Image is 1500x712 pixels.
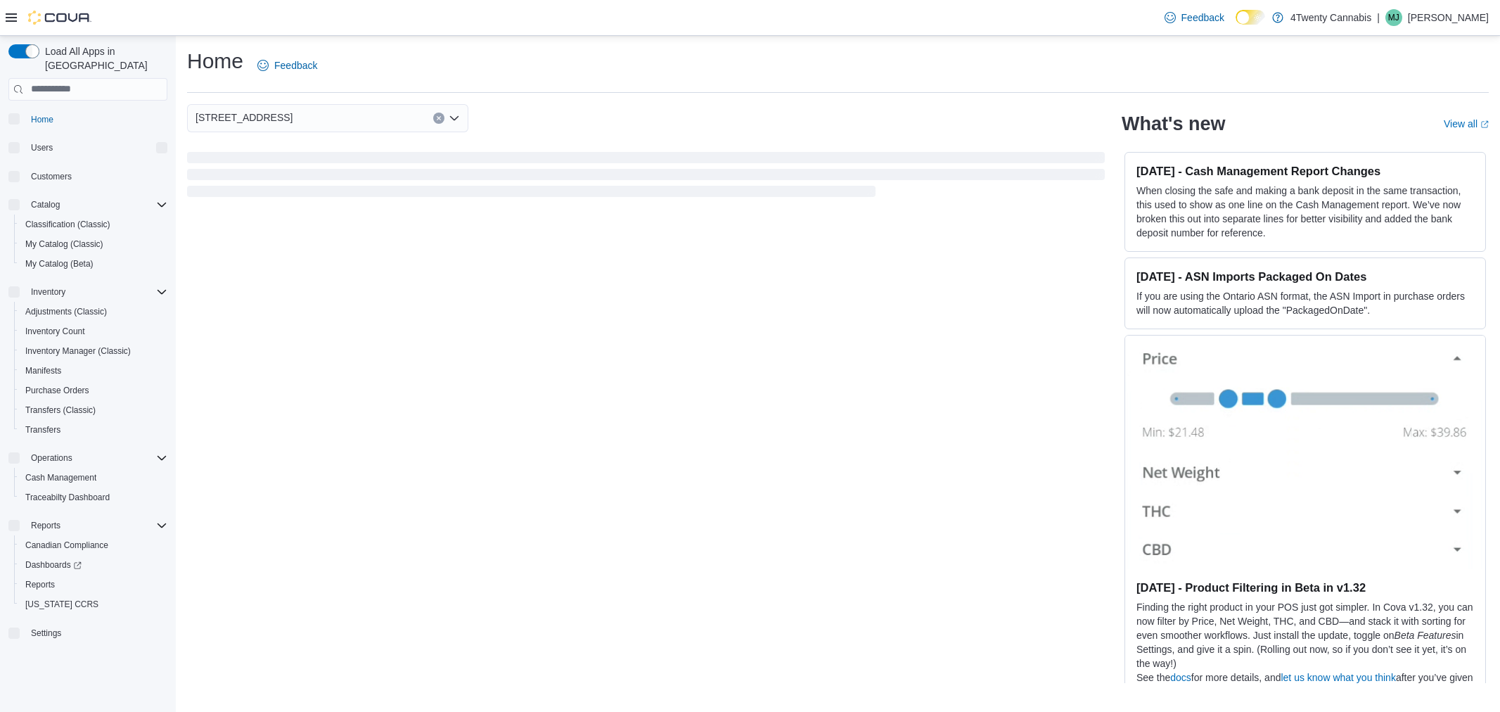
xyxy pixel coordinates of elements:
span: Settings [31,628,61,639]
button: Classification (Classic) [14,215,173,234]
h2: What's new [1122,113,1225,135]
button: Users [3,138,173,158]
p: If you are using the Ontario ASN format, the ASN Import in purchase orders will now automatically... [1136,289,1474,317]
a: Purchase Orders [20,382,95,399]
span: Traceabilty Dashboard [20,489,167,506]
span: Feedback [1181,11,1224,25]
button: Clear input [433,113,444,124]
span: Load All Apps in [GEOGRAPHIC_DATA] [39,44,167,72]
span: My Catalog (Classic) [20,236,167,253]
a: Transfers (Classic) [20,402,101,419]
button: Operations [3,448,173,468]
span: Loading [187,155,1105,200]
a: My Catalog (Classic) [20,236,109,253]
a: docs [1170,672,1191,683]
span: Canadian Compliance [20,537,167,554]
span: Traceabilty Dashboard [25,492,110,503]
a: Inventory Manager (Classic) [20,343,136,360]
p: 4Twenty Cannabis [1290,9,1371,26]
input: Dark Mode [1236,10,1265,25]
button: Inventory [25,284,71,300]
span: Purchase Orders [25,385,89,396]
p: | [1377,9,1380,26]
span: My Catalog (Classic) [25,239,103,250]
a: let us know what you think [1281,672,1395,683]
button: Cash Management [14,468,173,488]
h3: [DATE] - Cash Management Report Changes [1136,164,1474,178]
button: Customers [3,166,173,186]
a: [US_STATE] CCRS [20,596,104,613]
a: Cash Management [20,469,102,486]
span: Transfers [20,421,167,438]
button: Inventory [3,282,173,302]
button: Reports [14,575,173,595]
a: Inventory Count [20,323,91,340]
span: Operations [25,450,167,466]
span: Transfers [25,424,60,436]
a: Customers [25,168,77,185]
span: Inventory Count [25,326,85,337]
a: Classification (Classic) [20,216,116,233]
span: [US_STATE] CCRS [25,599,98,610]
span: Transfers (Classic) [20,402,167,419]
span: Inventory Manager (Classic) [25,345,131,357]
a: Home [25,111,59,128]
span: Users [25,139,167,156]
span: Feedback [274,58,317,72]
span: Users [31,142,53,153]
button: Transfers [14,420,173,440]
a: My Catalog (Beta) [20,255,99,272]
span: Catalog [31,199,60,210]
button: Inventory Manager (Classic) [14,341,173,361]
h3: [DATE] - Product Filtering in Beta in v1.32 [1136,580,1474,595]
span: Customers [25,167,167,185]
button: Home [3,109,173,129]
span: Reports [25,579,55,590]
p: See the for more details, and after you’ve given it a try. [1136,670,1474,699]
svg: External link [1480,120,1489,129]
button: Operations [25,450,78,466]
span: Inventory Count [20,323,167,340]
p: Finding the right product in your POS just got simpler. In Cova v1.32, you can now filter by Pric... [1136,600,1474,670]
a: Manifests [20,362,67,379]
button: Adjustments (Classic) [14,302,173,322]
span: My Catalog (Beta) [20,255,167,272]
a: Feedback [1159,4,1230,32]
a: Settings [25,625,67,642]
button: Traceabilty Dashboard [14,488,173,507]
a: Dashboards [14,555,173,575]
span: Adjustments (Classic) [20,303,167,320]
span: Home [31,114,53,125]
button: Settings [3,623,173,643]
span: Cash Management [20,469,167,486]
a: Transfers [20,421,66,438]
button: My Catalog (Classic) [14,234,173,254]
span: My Catalog (Beta) [25,258,94,269]
span: Adjustments (Classic) [25,306,107,317]
h1: Home [187,47,243,75]
span: MJ [1388,9,1399,26]
span: Dashboards [25,559,82,571]
button: Catalog [25,196,65,213]
nav: Complex example [8,103,167,680]
span: Inventory [31,286,65,298]
a: Dashboards [20,557,87,573]
span: Manifests [20,362,167,379]
button: Inventory Count [14,322,173,341]
span: Home [25,110,167,128]
span: [STREET_ADDRESS] [195,109,293,126]
button: Users [25,139,58,156]
button: [US_STATE] CCRS [14,595,173,614]
div: Mason John [1385,9,1402,26]
button: My Catalog (Beta) [14,254,173,274]
span: Customers [31,171,72,182]
span: Classification (Classic) [25,219,110,230]
span: Reports [20,576,167,593]
button: Catalog [3,195,173,215]
span: Reports [25,517,167,534]
span: Dashboards [20,557,167,573]
button: Purchase Orders [14,381,173,400]
button: Manifests [14,361,173,381]
p: [PERSON_NAME] [1408,9,1489,26]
